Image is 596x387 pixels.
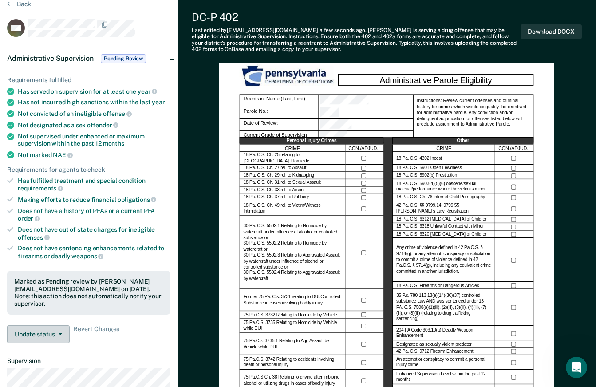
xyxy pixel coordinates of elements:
[18,226,170,241] div: Does not have out of state charges for ineligible
[18,87,170,95] div: Has served on supervision for at least one
[396,173,457,179] label: 18 Pa. C.S. 5902(b) Prostitution
[319,131,413,143] div: Current Grade of Supervision
[18,121,170,129] div: Not designated as a sex
[18,245,170,260] div: Does not have sentencing enhancements related to firearms or deadly
[240,64,338,89] img: PDOC Logo
[566,357,587,378] iframe: Intercom live chat
[18,110,170,118] div: Not convicted of an ineligible
[346,145,384,152] div: CON./ADJUD.*
[396,357,491,368] label: An attempt or conspiracy to commit a personal injury crime
[7,166,170,174] div: Requirements for agents to check
[244,320,342,332] label: 75 Pa.C.S. 3735 Relating to Homicide by Vehicle while DUI
[240,131,319,143] div: Current Grade of Supervision
[7,325,70,343] button: Update status
[244,166,307,171] label: 18 Pa. C.S. Ch. 27 rel. to Assault
[244,339,342,350] label: 75 Pa.C.s. 3735.1 Relating to Agg Assault by Vehicle while DUI
[14,278,163,308] div: Marked as Pending review by [PERSON_NAME][EMAIL_ADDRESS][DOMAIN_NAME] on [DATE]. Note: this actio...
[138,88,157,95] span: year
[240,145,346,152] div: CRIME
[244,224,342,282] label: 30 Pa. C.S. 5502.1 Relating to Homicide by watercraft under influence of alcohol or controlled su...
[413,95,534,143] div: Instructions: Review current offenses and criminal history for crimes which would disqualify the ...
[73,325,119,343] span: Revert Changes
[18,133,170,148] div: Not supervised under enhanced or maximum supervision within the past 12
[240,95,319,107] div: Reentrant Name (Last, First)
[103,140,124,147] span: months
[396,156,442,162] label: 18 Pa. C.S. 4302 Incest
[319,107,413,119] div: Parole No.:
[71,253,103,260] span: weapons
[396,224,484,230] label: 18 Pa. C.S. 6318 Unlawful Contact with Minor
[396,341,471,347] label: Designated as sexually violent predator
[101,54,146,63] span: Pending Review
[396,166,462,171] label: 18 Pa. C.S. 5901 Open Lewdness
[319,119,413,131] div: Date of Review:
[521,24,582,39] button: Download DOCX
[7,357,170,365] dt: Supervision
[240,138,384,145] div: Personal Injury Crimes
[396,195,485,201] label: 18 Pa. C.S. Ch. 76 Internet Child Pornography
[18,177,170,192] div: Has fulfilled treatment and special condition
[396,328,491,339] label: 204 PA Code 303.10(a) Deadly Weapon Enhancement
[396,217,487,223] label: 18 Pa. C.S. 6312 [MEDICAL_DATA] of Children
[18,151,170,159] div: Not marked
[118,196,156,203] span: obligations
[396,349,473,355] label: 42 Pa. C.S. 9712 Firearm Enhancement
[244,295,342,306] label: Former 75 Pa. C.s. 3731 relating to DUI/Controlled Substance in cases involving bodily injury
[396,245,491,275] label: Any crime of violence defined in 42 Pa.C.S. § 9714(g), or any attempt, conspiracy or solicitation...
[7,54,94,63] span: Administrative Supervision
[244,203,342,214] label: 18 Pa. C.S. Ch. 49 rel. to Victim/Witness Intimidation
[18,196,170,204] div: Making efforts to reduce financial
[396,293,491,323] label: 35 P.s. 780-113 13(a)(14)(30)(37) controlled substance Law AND was sentenced under 18 PA. C.S. 75...
[393,138,534,145] div: Other
[244,173,314,179] label: 18 Pa. C.S. Ch. 29 rel. to Kidnapping
[244,180,321,186] label: 18 Pa. C.S. Ch. 31 rel. to Sexual Assault
[18,207,170,222] div: Does not have a history of PFAs or a current PFA order
[244,375,342,387] label: 75 Pa.C.S Ch. 38 Relating to driving after imbibing alcohol or utilizing drugs in cases of bodily...
[18,234,50,241] span: offenses
[396,232,487,237] label: 18 Pa. C.S. 6320 [MEDICAL_DATA] of Children
[53,151,72,158] span: NAE
[103,110,132,117] span: offense
[495,145,533,152] div: CON./ADJUD.*
[320,27,365,33] span: a few seconds ago
[244,195,309,201] label: 18 Pa. C.S. Ch. 37 rel. to Robbery
[152,99,165,106] span: year
[393,145,496,152] div: CRIME
[244,312,337,318] label: 75 Pa.C.S. 3732 Relating to Homicide by Vehicle
[18,185,63,192] span: requirements
[338,74,533,86] div: Administrative Parole Eligibility
[244,188,304,193] label: 18 Pa. C.S. Ch. 33 rel. to Arson
[396,203,491,214] label: 42 Pa. C.S. §§ 9799.14, 9799.55 [PERSON_NAME]’s Law Registration
[87,122,119,129] span: offender
[192,11,521,24] div: DC-P 402
[396,181,491,193] label: 18 Pa. C.S. 5903(4)(5)(6) obscene/sexual material/performance where the victim is minor
[319,95,413,107] div: Reentrant Name (Last, First)
[240,119,319,131] div: Date of Review:
[7,76,170,84] div: Requirements fulfilled
[396,371,491,383] label: Enhanced Supervision Level within the past 12 months
[244,357,342,368] label: 75 Pa.C.S. 3742 Relating to accidents involving death or personal injury
[18,99,170,106] div: Has not incurred high sanctions within the last
[240,107,319,119] div: Parole No.:
[396,283,479,288] label: 18 Pa. C.S. Firearms or Dangerous Articles
[244,153,342,164] label: 18 Pa. C.S. Ch. 25 relating to [GEOGRAPHIC_DATA]. Homicide
[192,27,521,53] div: Last edited by [EMAIL_ADDRESS][DOMAIN_NAME] . [PERSON_NAME] is serving a drug offense that may be...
